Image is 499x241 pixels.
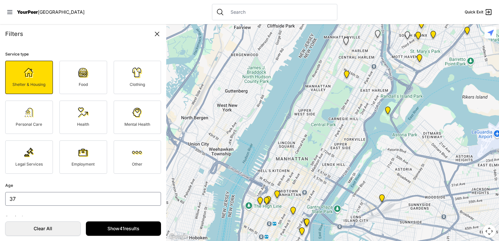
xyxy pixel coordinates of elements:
[289,207,297,217] div: Mainchance Adult Drop-in Center
[273,190,281,201] div: Main Office
[12,225,74,232] span: Clear All
[168,233,189,241] img: Google
[417,21,426,31] div: Bronx Youth Center (BYC)
[5,101,53,134] a: Personal Care
[59,140,107,174] a: Employment
[5,52,29,56] span: Service type
[374,30,382,40] div: Upper West Side, Closed
[263,197,271,207] div: ServiceLine
[465,9,483,15] span: Quick Exit
[298,227,306,238] div: Margaret Cochran Corbin VA Campus, Veteran's Hospital
[302,218,311,229] div: Adult Family Intake Center (AFIC)
[17,9,38,15] span: YourPeer
[5,61,53,94] a: Shelter & Housing
[256,197,264,207] div: Chelsea
[15,162,43,167] span: Legal Services
[5,221,81,236] a: Clear All
[342,37,350,48] div: Queen of Peace Single Female-Identified Adult Shelter
[5,183,13,188] span: Age
[264,196,272,206] div: Antonio Olivieri Drop-in Center
[17,10,85,14] a: YourPeer[GEOGRAPHIC_DATA]
[130,82,145,87] span: Clothing
[5,30,23,37] span: Filters
[483,225,496,238] button: Map camera controls
[114,61,161,94] a: Clothing
[79,82,88,87] span: Food
[343,71,351,81] div: 820 MRT Residential Chemical Dependence Treatment Program
[465,8,492,16] a: Quick Exit
[227,9,333,15] input: Search
[59,61,107,94] a: Food
[5,215,33,220] span: Opening hours
[124,122,150,127] span: Mental Health
[429,31,437,41] div: Hunts Point Multi-Service Center
[86,221,161,236] a: Show41results
[378,194,386,205] div: Queens - Main Office
[463,27,471,37] div: Living Room 24-Hour Drop-In Center
[59,101,107,134] a: Health
[38,9,85,15] span: [GEOGRAPHIC_DATA]
[16,122,42,127] span: Personal Care
[72,162,95,167] span: Employment
[114,140,161,174] a: Other
[77,122,89,127] span: Health
[114,101,161,134] a: Mental Health
[5,192,161,206] input: Enter Age
[12,82,45,87] span: Shelter & Housing
[5,140,53,174] a: Legal Services
[168,233,189,241] a: Open this area in Google Maps (opens a new window)
[132,162,142,167] span: Other
[303,218,311,229] div: 30th Street Intake Center for Men
[414,32,422,42] div: The Bronx Pride Center
[384,106,392,117] div: Keener Men's Shelter
[403,31,411,42] div: Queen of Peace Single Male-Identified Adult Shelter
